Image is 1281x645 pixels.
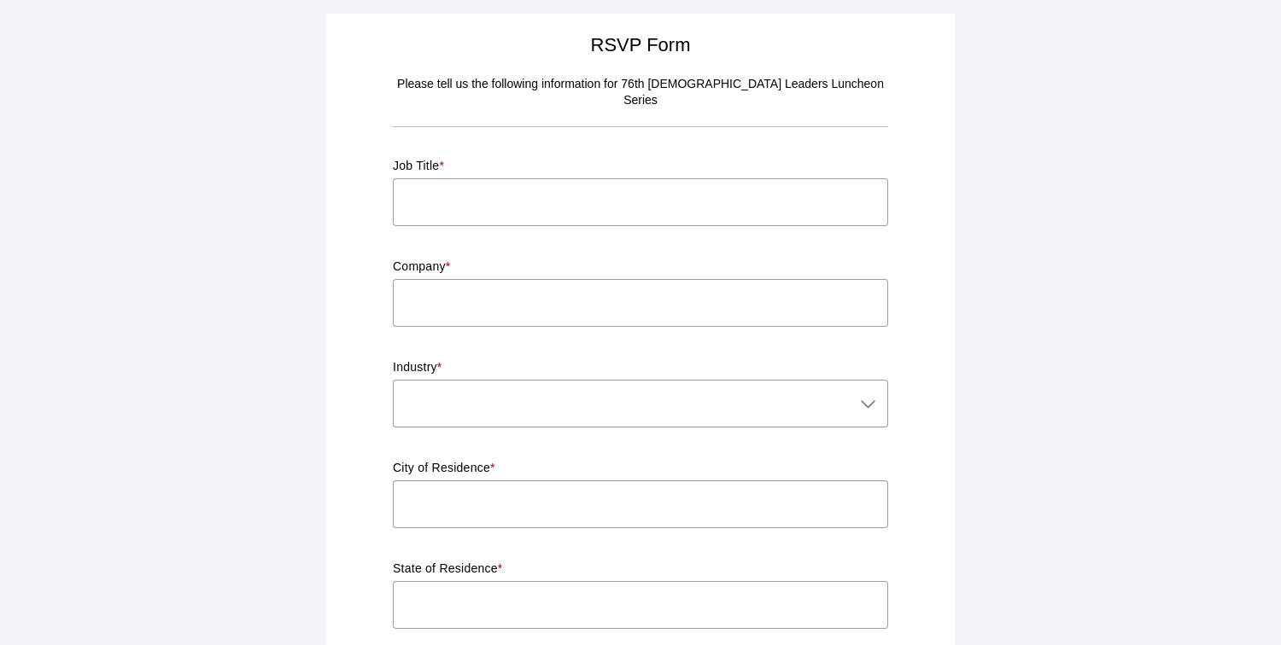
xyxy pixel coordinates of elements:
p: Industry [393,359,888,376]
p: Please tell us the following information for 76th [DEMOGRAPHIC_DATA] Leaders Luncheon Series [393,76,888,109]
p: City of Residence [393,460,888,477]
p: State of Residence [393,561,888,578]
span: RSVP Form [591,34,691,55]
p: Company [393,259,888,276]
p: Job Title [393,158,888,175]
